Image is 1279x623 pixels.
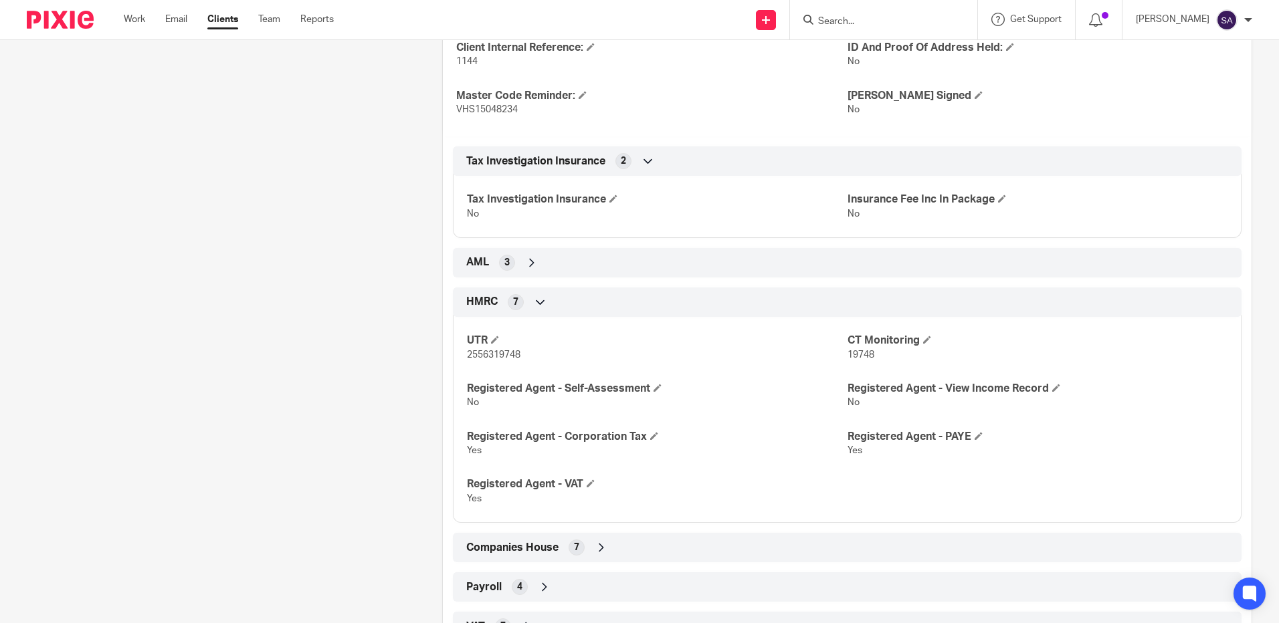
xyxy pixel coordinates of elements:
[848,57,860,66] span: No
[467,193,847,207] h4: Tax Investigation Insurance
[848,382,1227,396] h4: Registered Agent - View Income Record
[467,350,520,360] span: 2556319748
[467,209,479,219] span: No
[513,295,518,309] span: 7
[466,580,502,594] span: Payroll
[621,154,626,168] span: 2
[300,13,334,26] a: Reports
[456,89,847,103] h4: Master Code Reminder:
[124,13,145,26] a: Work
[467,382,847,396] h4: Registered Agent - Self-Assessment
[574,541,579,554] span: 7
[456,105,518,114] span: VHS15048234
[848,446,862,455] span: Yes
[467,446,482,455] span: Yes
[1010,15,1062,24] span: Get Support
[848,193,1227,207] h4: Insurance Fee Inc In Package
[848,430,1227,444] h4: Registered Agent - PAYE
[504,256,510,269] span: 3
[467,477,847,491] h4: Registered Agent - VAT
[456,57,478,66] span: 1144
[27,11,94,29] img: Pixie
[456,41,847,55] h4: Client Internal Reference:
[517,580,522,594] span: 4
[848,209,860,219] span: No
[207,13,238,26] a: Clients
[817,16,937,28] input: Search
[848,398,860,407] span: No
[467,494,482,503] span: Yes
[848,105,860,114] span: No
[467,430,847,444] h4: Registered Agent - Corporation Tax
[466,255,489,269] span: AML
[848,89,1238,103] h4: [PERSON_NAME] Signed
[466,295,498,309] span: HMRC
[466,541,559,555] span: Companies House
[258,13,280,26] a: Team
[165,13,187,26] a: Email
[848,41,1238,55] h4: ID And Proof Of Address Held:
[467,334,847,348] h4: UTR
[848,334,1227,348] h4: CT Monitoring
[466,154,605,168] span: Tax Investigation Insurance
[1216,9,1238,31] img: svg%3E
[848,350,874,360] span: 19748
[467,398,479,407] span: No
[1136,13,1209,26] p: [PERSON_NAME]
